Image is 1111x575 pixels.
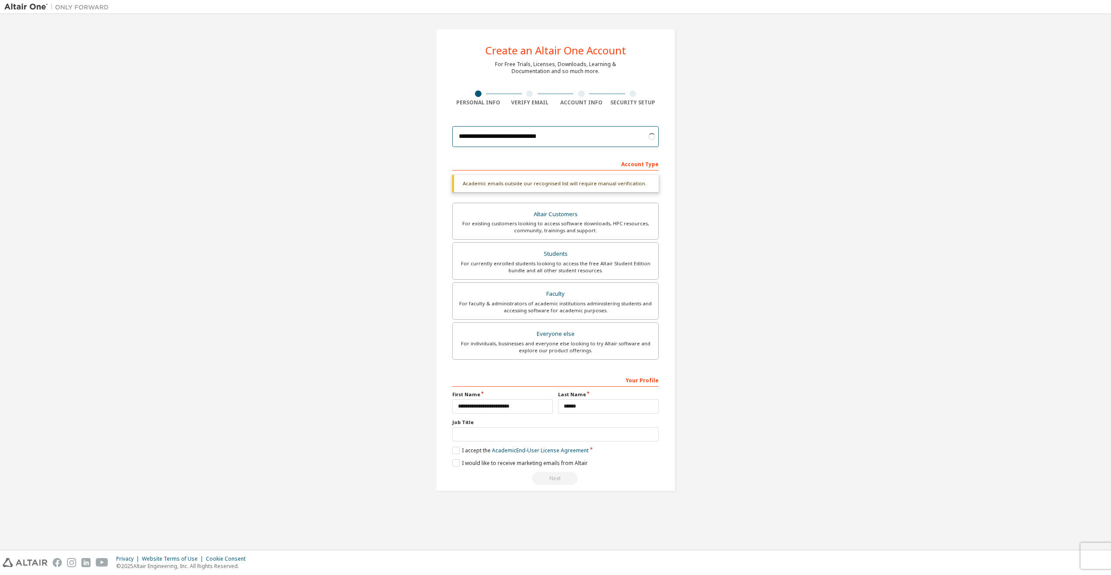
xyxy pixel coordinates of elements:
[206,555,251,562] div: Cookie Consent
[116,562,251,570] p: © 2025 Altair Engineering, Inc. All Rights Reserved.
[96,558,108,567] img: youtube.svg
[458,300,653,314] div: For faculty & administrators of academic institutions administering students and accessing softwa...
[452,472,659,485] div: Please wait while checking email ...
[485,45,626,56] div: Create an Altair One Account
[555,99,607,106] div: Account Info
[53,558,62,567] img: facebook.svg
[452,99,504,106] div: Personal Info
[458,260,653,274] div: For currently enrolled students looking to access the free Altair Student Edition bundle and all ...
[458,340,653,354] div: For individuals, businesses and everyone else looking to try Altair software and explore our prod...
[452,419,659,426] label: Job Title
[67,558,76,567] img: instagram.svg
[452,175,659,192] div: Academic emails outside our recognised list will require manual verification.
[452,447,589,454] label: I accept the
[452,459,588,467] label: I would like to receive marketing emails from Altair
[504,99,556,106] div: Verify Email
[458,248,653,260] div: Students
[458,288,653,300] div: Faculty
[458,220,653,234] div: For existing customers looking to access software downloads, HPC resources, community, trainings ...
[116,555,142,562] div: Privacy
[495,61,616,75] div: For Free Trials, Licenses, Downloads, Learning & Documentation and so much more.
[3,558,47,567] img: altair_logo.svg
[452,157,659,170] div: Account Type
[607,99,659,106] div: Security Setup
[142,555,206,562] div: Website Terms of Use
[4,3,113,11] img: Altair One
[458,328,653,340] div: Everyone else
[458,208,653,221] div: Altair Customers
[558,391,659,398] label: Last Name
[81,558,91,567] img: linkedin.svg
[452,391,553,398] label: First Name
[452,373,659,387] div: Your Profile
[492,447,589,454] a: Academic End-User License Agreement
